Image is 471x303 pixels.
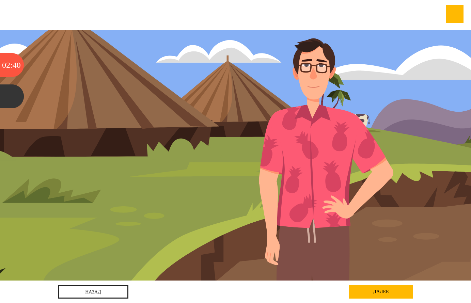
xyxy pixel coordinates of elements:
[10,53,13,77] div: :
[87,66,214,132] div: [PERSON_NAME] решила всех приободрить и испекла свой фирменный антикалорийный торт. И сделала на ...
[90,66,110,74] strong: Папа:
[58,285,128,299] a: назад
[2,53,10,77] div: 02
[13,53,21,77] div: 40
[215,56,229,70] div: Нажми на ГЛАЗ, чтобы скрыть текст и посмотреть картинку полностью
[349,285,413,299] div: далее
